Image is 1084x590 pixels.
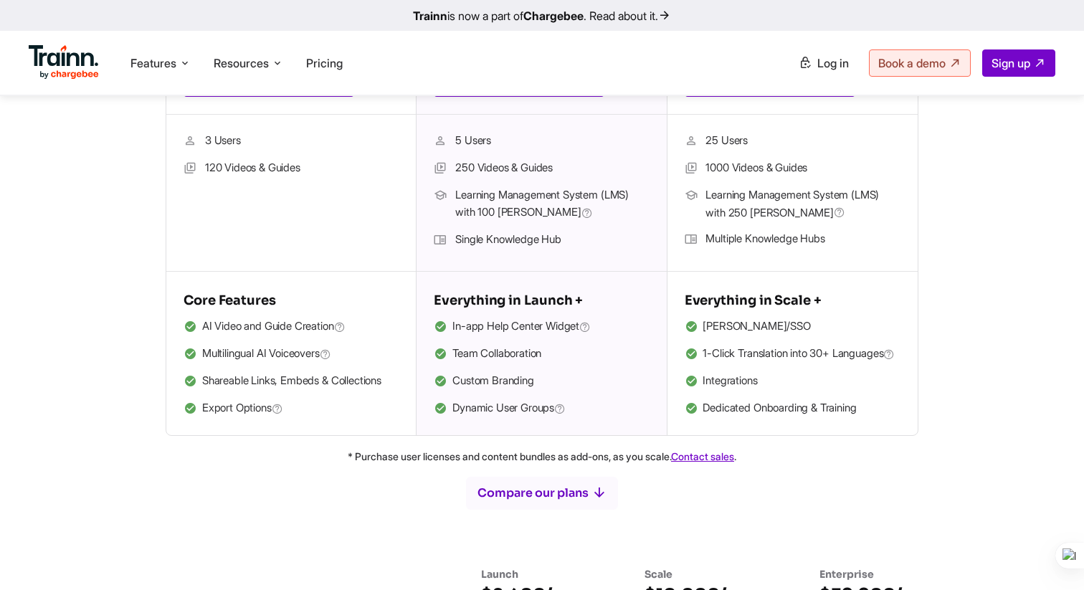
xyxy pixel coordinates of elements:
[434,132,649,151] li: 5 Users
[685,132,900,151] li: 25 Users
[184,132,399,151] li: 3 Users
[452,318,591,336] span: In-app Help Center Widget
[992,56,1030,70] span: Sign up
[878,56,946,70] span: Book a demo
[184,159,399,178] li: 120 Videos & Guides
[685,159,900,178] li: 1000 Videos & Guides
[452,399,566,418] span: Dynamic User Groups
[465,476,619,510] button: Compare our plans
[703,345,895,363] span: 1-Click Translation into 30+ Languages
[130,55,176,71] span: Features
[434,345,649,363] li: Team Collaboration
[184,289,399,312] h5: Core Features
[434,231,649,249] li: Single Knowledge Hub
[523,9,584,23] b: Chargebee
[685,230,900,249] li: Multiple Knowledge Hubs
[86,447,998,465] p: * Purchase user licenses and content bundles as add-ons, as you scale. .
[455,186,649,222] span: Learning Management System (LMS) with 100 [PERSON_NAME]
[434,289,649,312] h5: Everything in Launch +
[1012,521,1084,590] iframe: Chat Widget
[184,372,399,391] li: Shareable Links, Embeds & Collections
[685,318,900,336] li: [PERSON_NAME]/SSO
[869,49,971,77] a: Book a demo
[434,159,649,178] li: 250 Videos & Guides
[29,45,99,80] img: Trainn Logo
[214,55,269,71] span: Resources
[685,289,900,312] h5: Everything in Scale +
[306,56,343,70] a: Pricing
[645,568,672,581] span: Scale
[671,450,734,462] a: Contact sales
[413,9,447,23] b: Trainn
[481,568,518,581] span: Launch
[202,318,346,336] span: AI Video and Guide Creation
[202,345,331,363] span: Multilingual AI Voiceovers
[982,49,1055,77] a: Sign up
[817,56,849,70] span: Log in
[685,399,900,418] li: Dedicated Onboarding & Training
[790,50,857,76] a: Log in
[819,568,874,581] span: Enterprise
[202,399,283,418] span: Export Options
[434,372,649,391] li: Custom Branding
[705,186,900,222] span: Learning Management System (LMS) with 250 [PERSON_NAME]
[685,372,900,391] li: Integrations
